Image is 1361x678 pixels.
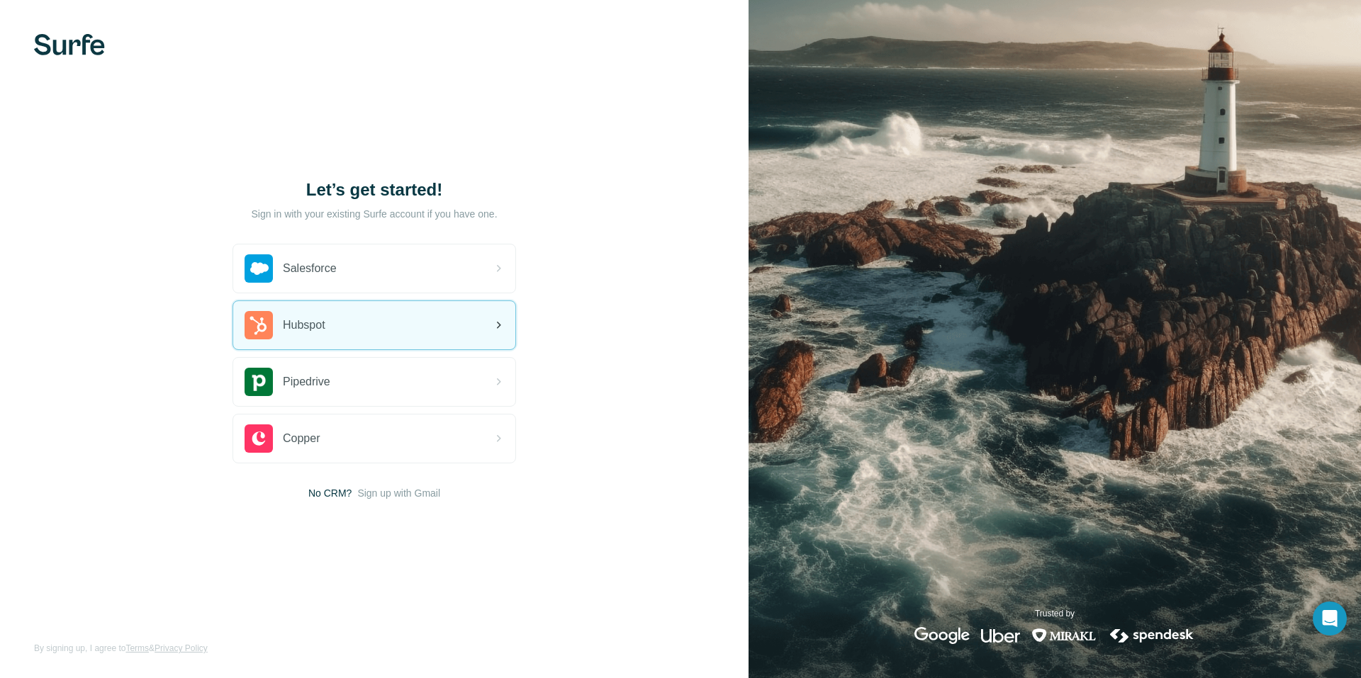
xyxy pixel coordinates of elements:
[34,34,105,55] img: Surfe's logo
[981,627,1020,644] img: uber's logo
[125,643,149,653] a: Terms
[245,254,273,283] img: salesforce's logo
[283,317,325,334] span: Hubspot
[1031,627,1097,644] img: mirakl's logo
[283,260,337,277] span: Salesforce
[283,373,330,390] span: Pipedrive
[34,642,208,655] span: By signing up, I agree to &
[914,627,970,644] img: google's logo
[245,424,273,453] img: copper's logo
[1108,627,1196,644] img: spendesk's logo
[233,179,516,201] h1: Let’s get started!
[283,430,320,447] span: Copper
[1313,601,1347,635] div: Open Intercom Messenger
[357,486,440,500] button: Sign up with Gmail
[1035,607,1075,620] p: Trusted by
[308,486,352,500] span: No CRM?
[155,643,208,653] a: Privacy Policy
[245,311,273,339] img: hubspot's logo
[251,207,497,221] p: Sign in with your existing Surfe account if you have one.
[245,368,273,396] img: pipedrive's logo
